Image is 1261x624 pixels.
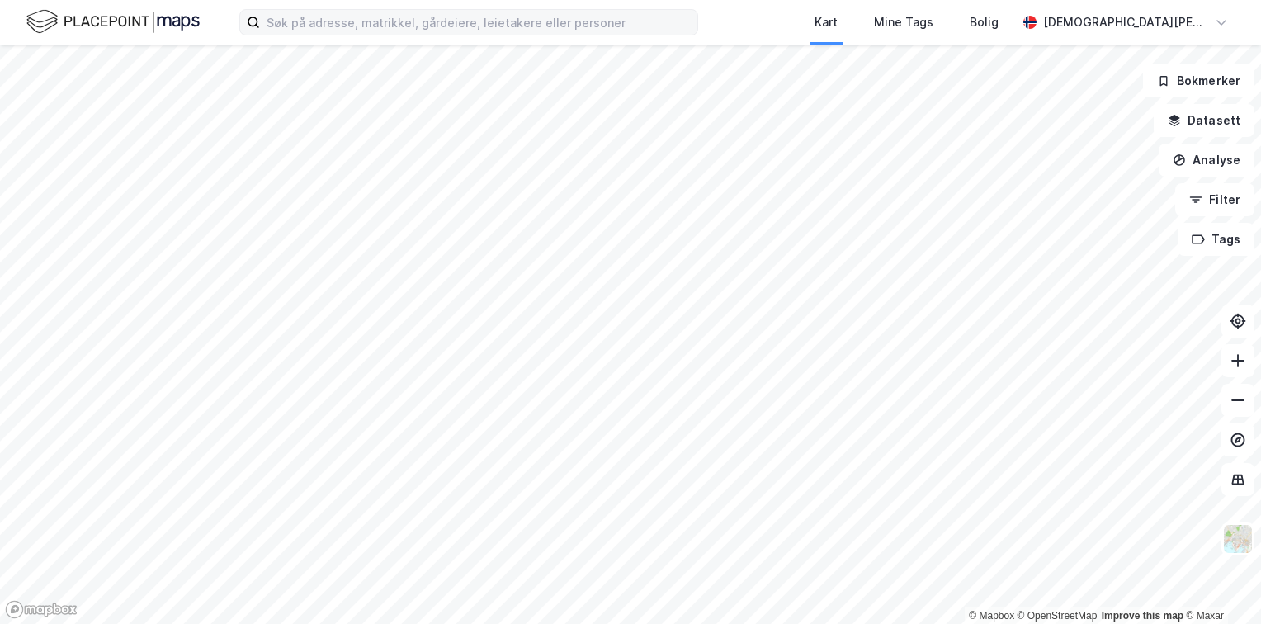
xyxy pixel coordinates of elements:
[1178,545,1261,624] div: Kontrollprogram for chat
[1102,610,1183,622] a: Improve this map
[26,7,200,36] img: logo.f888ab2527a4732fd821a326f86c7f29.svg
[1018,610,1098,622] a: OpenStreetMap
[1178,545,1261,624] iframe: Chat Widget
[1175,183,1254,216] button: Filter
[874,12,933,32] div: Mine Tags
[815,12,838,32] div: Kart
[970,12,999,32] div: Bolig
[5,600,78,619] a: Mapbox homepage
[1154,104,1254,137] button: Datasett
[1159,144,1254,177] button: Analyse
[1143,64,1254,97] button: Bokmerker
[260,10,697,35] input: Søk på adresse, matrikkel, gårdeiere, leietakere eller personer
[1178,223,1254,256] button: Tags
[969,610,1014,622] a: Mapbox
[1222,523,1254,555] img: Z
[1043,12,1208,32] div: [DEMOGRAPHIC_DATA][PERSON_NAME]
